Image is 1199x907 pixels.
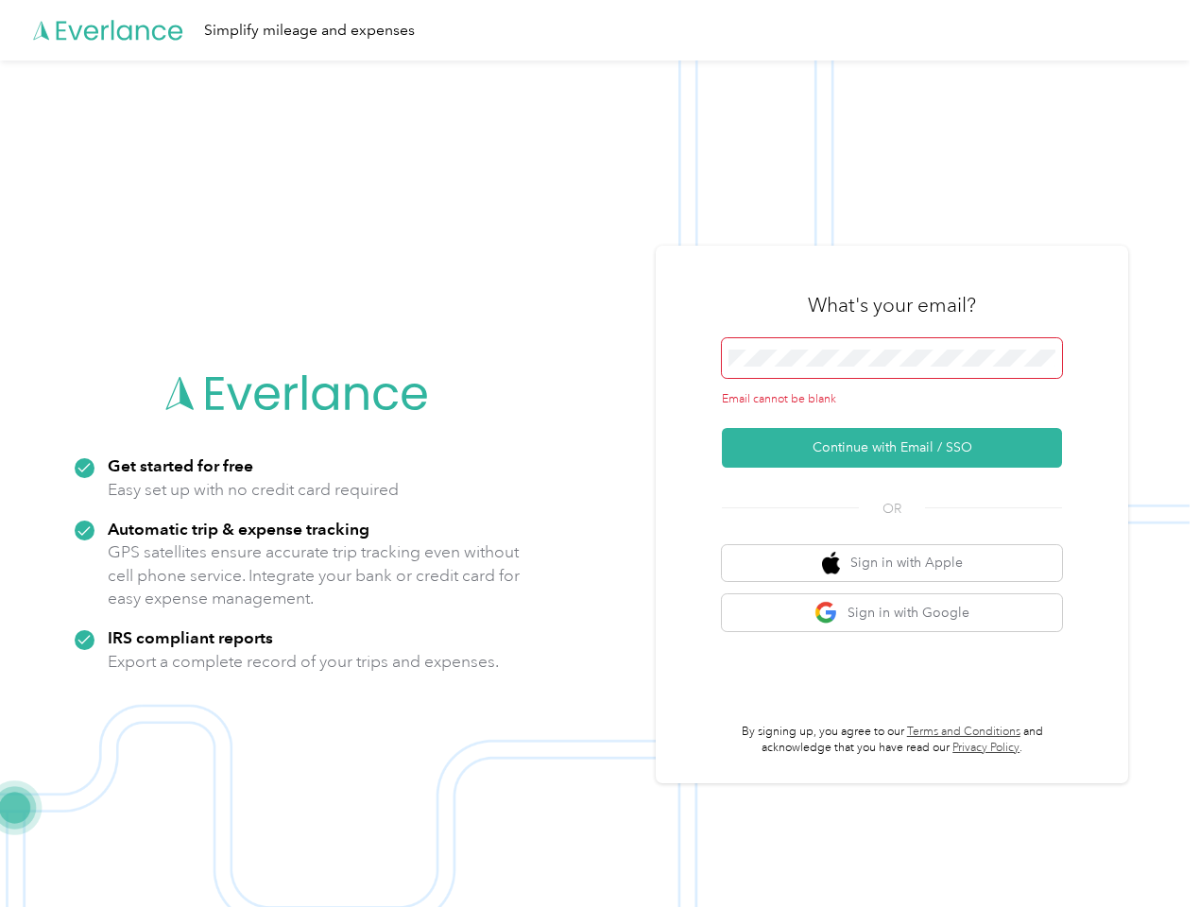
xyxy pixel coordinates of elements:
button: google logoSign in with Google [722,594,1062,631]
strong: IRS compliant reports [108,627,273,647]
button: Continue with Email / SSO [722,428,1062,468]
p: GPS satellites ensure accurate trip tracking even without cell phone service. Integrate your bank... [108,540,521,610]
img: apple logo [822,552,841,575]
strong: Get started for free [108,455,253,475]
a: Privacy Policy [952,741,1019,755]
div: Email cannot be blank [722,391,1062,408]
span: OR [859,499,925,519]
img: google logo [814,601,838,625]
a: Terms and Conditions [907,725,1020,739]
p: Easy set up with no credit card required [108,478,399,502]
p: By signing up, you agree to our and acknowledge that you have read our . [722,724,1062,757]
p: Export a complete record of your trips and expenses. [108,650,499,674]
button: apple logoSign in with Apple [722,545,1062,582]
h3: What's your email? [808,292,976,318]
strong: Automatic trip & expense tracking [108,519,369,539]
div: Simplify mileage and expenses [204,19,415,43]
